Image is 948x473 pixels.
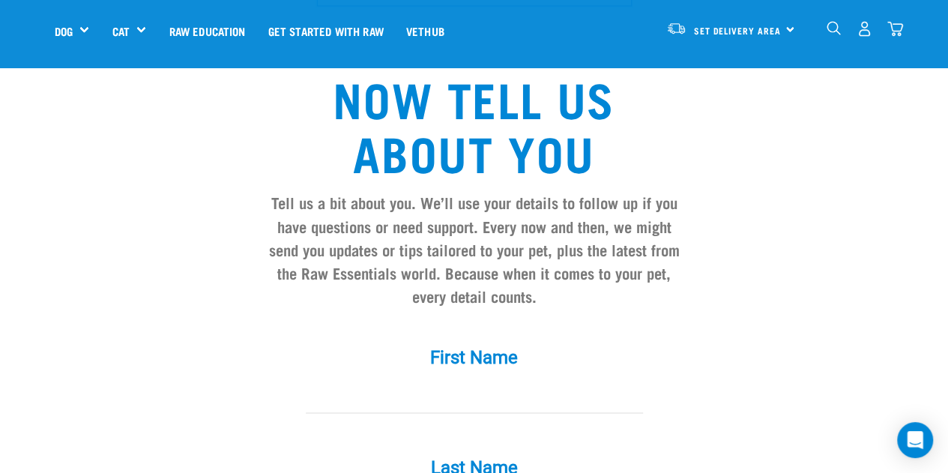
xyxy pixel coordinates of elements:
img: home-icon@2x.png [887,21,903,37]
a: Vethub [395,1,456,61]
div: Open Intercom Messenger [897,422,933,458]
a: Dog [55,22,73,40]
span: Set Delivery Area [694,28,781,33]
img: home-icon-1@2x.png [827,21,841,35]
a: Raw Education [157,1,256,61]
h4: Tell us a bit about you. We’ll use your details to follow up if you have questions or need suppor... [262,190,687,307]
a: Get started with Raw [257,1,395,61]
a: Cat [112,22,129,40]
img: van-moving.png [666,22,686,35]
label: First Name [250,343,699,370]
h2: Now tell us about you [262,70,687,178]
img: user.png [857,21,872,37]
